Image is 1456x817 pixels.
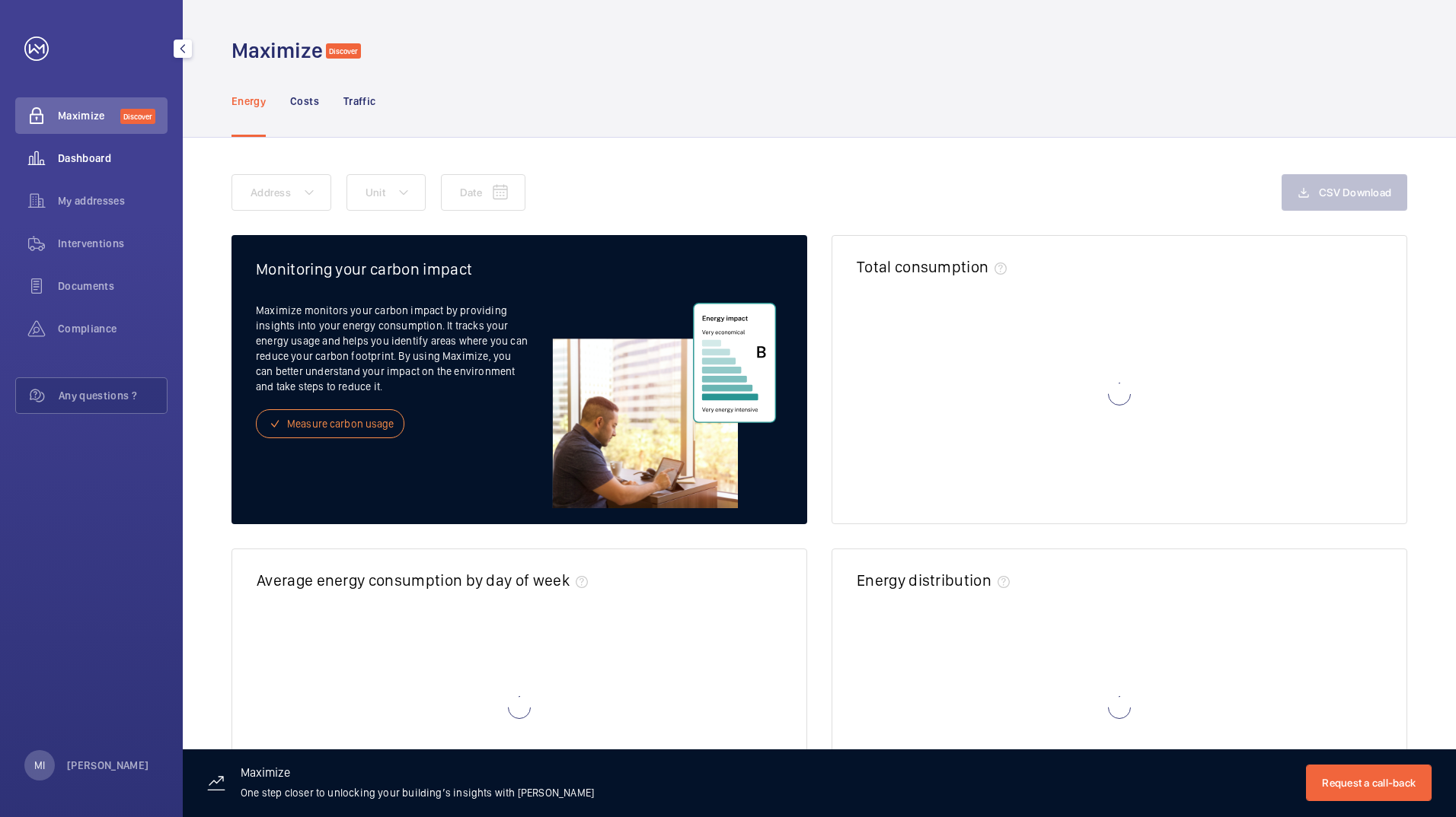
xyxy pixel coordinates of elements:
[256,303,546,394] p: Maximize monitors your carbon impact by providing insights into your energy consumption. It track...
[67,758,149,773] p: [PERSON_NAME]
[231,174,331,211] button: Address
[290,94,319,109] p: Costs
[241,785,594,800] p: One step closer to unlocking your building’s insights with [PERSON_NAME]
[857,257,988,276] h2: Total consumption
[366,186,385,199] span: Unit
[343,94,375,109] p: Traffic
[58,151,168,166] span: Dashboard
[59,388,167,403] span: Any questions ?
[241,767,594,785] h3: Maximize
[257,571,570,590] h2: Average energy consumption by day of week
[251,186,291,199] span: Address
[231,37,323,65] h1: Maximize
[256,259,783,278] h2: Monitoring your carbon impact
[1306,765,1432,801] button: Request a call-back
[546,303,783,508] img: energy-freemium-EN.svg
[58,236,168,251] span: Interventions
[460,186,482,199] span: Date
[441,174,525,211] button: Date
[58,193,168,208] span: My addresses
[857,571,991,590] h2: Energy distribution
[58,321,168,336] span: Compliance
[58,278,168,294] span: Documents
[58,108,120,123] span: Maximize
[287,416,394,431] span: Measure carbon usage
[326,43,361,59] span: Discover
[120,109,155,124] span: Discover
[34,758,45,773] p: MI
[231,94,266,109] p: Energy
[346,174,426,211] button: Unit
[1282,174,1407,211] button: CSV Download
[1319,186,1391,199] span: CSV Download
